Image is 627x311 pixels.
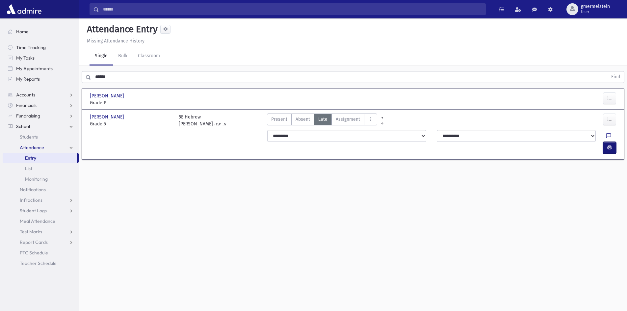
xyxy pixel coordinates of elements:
span: Infractions [20,197,42,203]
span: PTC Schedule [20,250,48,256]
a: Financials [3,100,79,111]
a: Single [90,47,113,65]
a: Report Cards [3,237,79,247]
a: Meal Attendance [3,216,79,226]
a: Infractions [3,195,79,205]
span: Late [318,116,327,123]
a: Teacher Schedule [3,258,79,269]
span: [PERSON_NAME] [90,92,125,99]
div: 5E Hebrew [PERSON_NAME] א. יפה [179,114,226,127]
span: Grade P [90,99,172,106]
a: Entry [3,153,77,163]
span: Test Marks [20,229,42,235]
u: Missing Attendance History [87,38,144,44]
a: Attendance [3,142,79,153]
a: My Appointments [3,63,79,74]
a: Students [3,132,79,142]
a: List [3,163,79,174]
a: Classroom [133,47,165,65]
a: My Reports [3,74,79,84]
h5: Attendance Entry [84,24,158,35]
span: Report Cards [20,239,48,245]
span: Meal Attendance [20,218,55,224]
a: School [3,121,79,132]
span: School [16,123,30,129]
span: [PERSON_NAME] [90,114,125,120]
a: Accounts [3,90,79,100]
span: Time Tracking [16,44,46,50]
input: Search [99,3,485,15]
a: Test Marks [3,226,79,237]
span: My Tasks [16,55,35,61]
a: Time Tracking [3,42,79,53]
span: Absent [296,116,310,123]
a: Monitoring [3,174,79,184]
span: Grade 5 [90,120,172,127]
span: gmermelstein [581,4,610,9]
a: Student Logs [3,205,79,216]
a: Home [3,26,79,37]
span: Students [20,134,38,140]
a: My Tasks [3,53,79,63]
span: Assignment [336,116,360,123]
span: Attendance [20,144,44,150]
span: Accounts [16,92,35,98]
span: Notifications [20,187,46,193]
span: Financials [16,102,37,108]
span: Fundraising [16,113,40,119]
span: User [581,9,610,14]
span: Student Logs [20,208,47,214]
a: Missing Attendance History [84,38,144,44]
span: Entry [25,155,36,161]
a: Notifications [3,184,79,195]
span: Present [271,116,287,123]
a: Fundraising [3,111,79,121]
a: Bulk [113,47,133,65]
img: AdmirePro [5,3,43,16]
button: Find [607,71,624,83]
div: AttTypes [267,114,377,127]
span: My Appointments [16,65,53,71]
a: PTC Schedule [3,247,79,258]
span: List [25,166,32,171]
span: Home [16,29,29,35]
span: Monitoring [25,176,48,182]
span: Teacher Schedule [20,260,57,266]
span: My Reports [16,76,40,82]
